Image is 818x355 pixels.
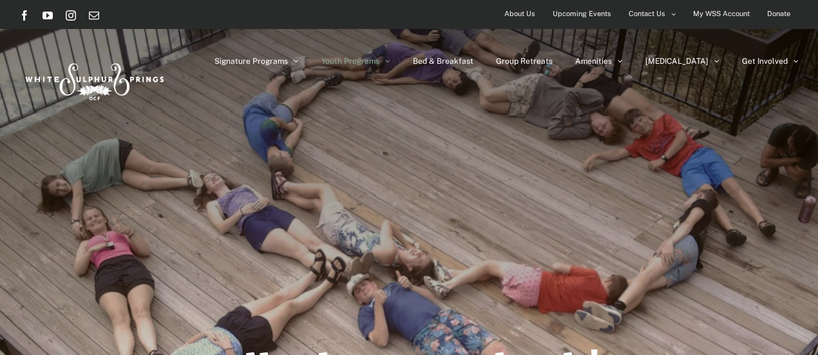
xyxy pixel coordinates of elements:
[43,10,53,21] a: YouTube
[89,10,99,21] a: Email
[504,5,535,23] span: About Us
[645,57,709,65] span: [MEDICAL_DATA]
[321,57,379,65] span: Youth Programs
[693,5,750,23] span: My WSS Account
[19,10,30,21] a: Facebook
[214,29,299,93] a: Signature Programs
[321,29,390,93] a: Youth Programs
[575,57,612,65] span: Amenities
[19,49,167,110] img: White Sulphur Springs Logo
[413,29,473,93] a: Bed & Breakfast
[496,57,553,65] span: Group Retreats
[629,5,665,23] span: Contact Us
[66,10,76,21] a: Instagram
[413,57,473,65] span: Bed & Breakfast
[553,5,611,23] span: Upcoming Events
[575,29,623,93] a: Amenities
[742,57,788,65] span: Get Involved
[496,29,553,93] a: Group Retreats
[214,57,288,65] span: Signature Programs
[742,29,799,93] a: Get Involved
[767,5,790,23] span: Donate
[214,29,799,93] nav: Main Menu
[645,29,719,93] a: [MEDICAL_DATA]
